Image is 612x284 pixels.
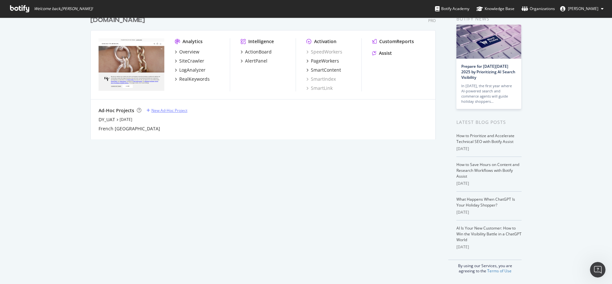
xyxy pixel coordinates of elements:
a: ActionBoard [241,49,272,55]
div: Pro [428,18,436,23]
a: SiteCrawler [175,58,204,64]
div: New Ad-Hoc Project [151,108,187,113]
div: Botify news [456,15,522,22]
a: RealKeywords [175,76,210,82]
div: Analytics [182,38,203,45]
div: LogAnalyzer [179,67,206,73]
a: AlertPanel [241,58,267,64]
div: By using our Services, you are agreeing to the [448,260,522,274]
div: Organizations [522,6,555,12]
a: CustomReports [372,38,414,45]
a: [DOMAIN_NAME] [90,16,147,25]
div: [DOMAIN_NAME] [90,16,145,25]
div: SmartContent [311,67,341,73]
div: ActionBoard [245,49,272,55]
div: PageWorkers [311,58,339,64]
a: SmartContent [306,67,341,73]
div: RealKeywords [179,76,210,82]
a: Terms of Use [487,268,512,274]
div: Botify Academy [435,6,469,12]
a: New Ad-Hoc Project [147,108,187,113]
div: [DATE] [456,244,522,250]
span: Welcome back, [PERSON_NAME] ! [34,6,93,11]
div: Latest Blog Posts [456,119,522,126]
a: French [GEOGRAPHIC_DATA] [99,125,160,132]
iframe: Intercom live chat [590,262,606,278]
a: SpeedWorkers [306,49,342,55]
div: Activation [314,38,336,45]
a: [DATE] [120,117,132,122]
div: Knowledge Base [477,6,514,12]
div: [DATE] [456,209,522,215]
div: grid [90,8,441,139]
div: In [DATE], the first year where AI-powered search and commerce agents will guide holiday shoppers… [461,83,516,104]
div: [DATE] [456,181,522,186]
a: Prepare for [DATE][DATE] 2025 by Prioritizing AI Search Visibility [461,64,515,80]
a: DY_UAT [99,116,115,123]
a: PageWorkers [306,58,339,64]
div: Overview [179,49,199,55]
a: How to Save Hours on Content and Research Workflows with Botify Assist [456,162,519,179]
a: AI Is Your New Customer: How to Win the Visibility Battle in a ChatGPT World [456,225,522,243]
div: SiteCrawler [179,58,204,64]
a: Overview [175,49,199,55]
div: Assist [379,50,392,56]
div: AlertPanel [245,58,267,64]
div: Ad-Hoc Projects [99,107,134,114]
a: SmartLink [306,85,333,91]
a: How to Prioritize and Accelerate Technical SEO with Botify Assist [456,133,514,144]
button: [PERSON_NAME] [555,4,609,14]
div: [DATE] [456,146,522,152]
a: Assist [372,50,392,56]
img: davidyurman.com [99,38,164,91]
span: Rachel Black [568,6,598,11]
div: Intelligence [248,38,274,45]
a: LogAnalyzer [175,67,206,73]
a: SmartIndex [306,76,336,82]
a: What Happens When ChatGPT Is Your Holiday Shopper? [456,196,515,208]
div: CustomReports [379,38,414,45]
img: Prepare for Black Friday 2025 by Prioritizing AI Search Visibility [456,25,521,59]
